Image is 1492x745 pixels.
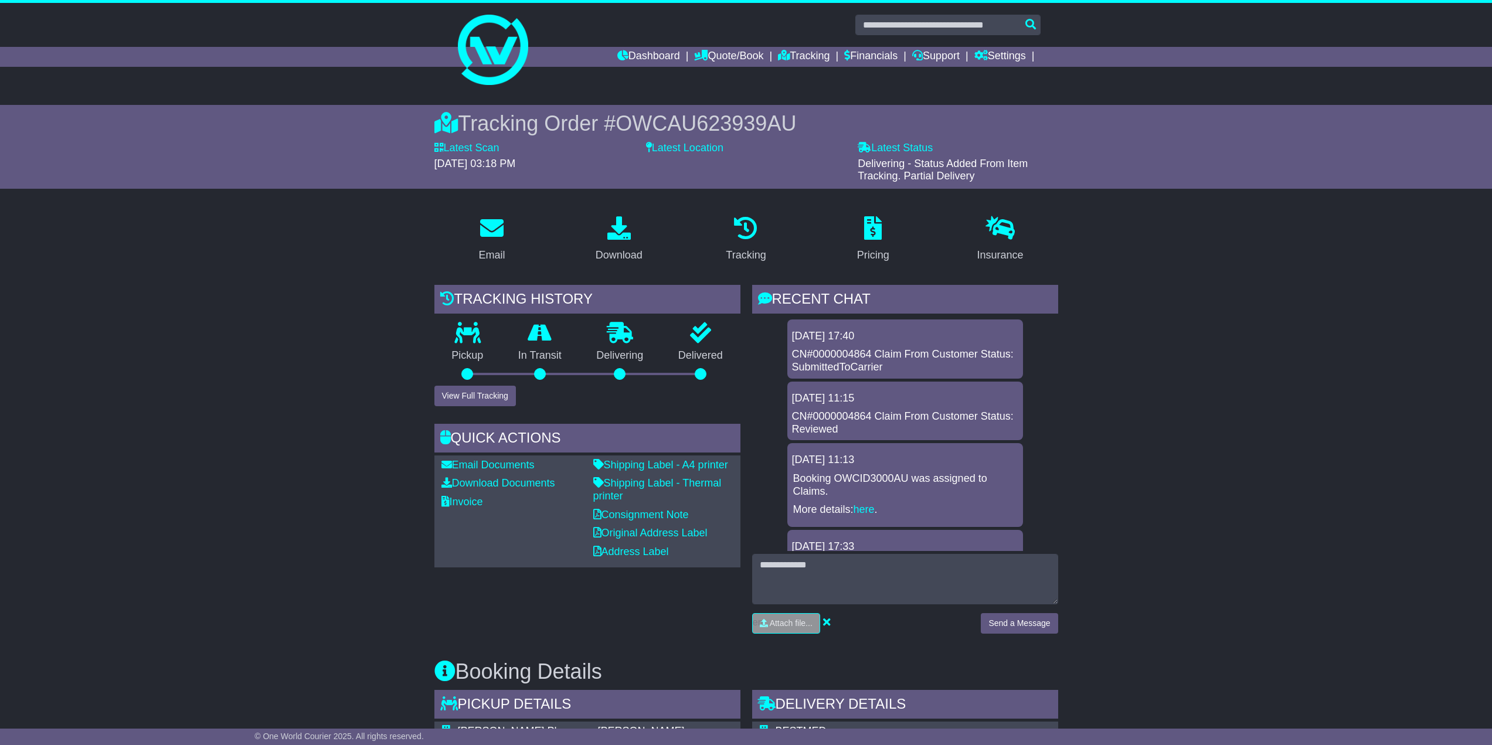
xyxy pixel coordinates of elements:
span: BESTMED [776,725,827,737]
div: Tracking Order # [434,111,1058,136]
h3: Booking Details [434,660,1058,683]
div: Quick Actions [434,424,740,455]
span: Delivering - Status Added From Item Tracking. Partial Delivery [858,158,1028,182]
label: Latest Scan [434,142,499,155]
span: © One World Courier 2025. All rights reserved. [254,732,424,741]
a: Pricing [849,212,897,267]
p: Booking OWCID3000AU was assigned to Claims. [793,472,1017,498]
div: [DATE] 17:40 [792,330,1018,343]
div: Delivery Details [752,690,1058,722]
a: Insurance [970,212,1031,267]
a: Address Label [593,546,669,557]
div: Tracking history [434,285,740,317]
div: [DATE] 17:33 [792,540,1018,553]
p: Pickup [434,349,501,362]
div: Insurance [977,247,1024,263]
p: Delivered [661,349,740,362]
a: Quote/Book [694,47,763,67]
div: CN#0000004864 Claim From Customer Status: Reviewed [792,410,1018,436]
a: Settings [974,47,1026,67]
div: Download [596,247,643,263]
a: Invoice [441,496,483,508]
a: Support [912,47,960,67]
div: Pickup Details [434,690,740,722]
span: [PERSON_NAME] Pharmacy [PERSON_NAME] [458,725,685,737]
label: Latest Status [858,142,933,155]
a: Dashboard [617,47,680,67]
button: Send a Message [981,613,1058,634]
span: [DATE] 03:18 PM [434,158,516,169]
a: Original Address Label [593,527,708,539]
p: Delivering [579,349,661,362]
a: Email Documents [441,459,535,471]
a: here [854,504,875,515]
a: Shipping Label - A4 printer [593,459,728,471]
a: Email [471,212,512,267]
div: Pricing [857,247,889,263]
a: Download [588,212,650,267]
label: Latest Location [646,142,723,155]
a: Consignment Note [593,509,689,521]
a: Shipping Label - Thermal printer [593,477,722,502]
div: CN#0000004864 Claim From Customer Status: SubmittedToCarrier [792,348,1018,373]
p: In Transit [501,349,579,362]
button: View Full Tracking [434,386,516,406]
span: OWCAU623939AU [616,111,796,135]
a: Download Documents [441,477,555,489]
a: Tracking [718,212,773,267]
div: Email [478,247,505,263]
div: [DATE] 11:13 [792,454,1018,467]
p: More details: . [793,504,1017,516]
div: RECENT CHAT [752,285,1058,317]
a: Financials [844,47,898,67]
div: [DATE] 11:15 [792,392,1018,405]
a: Tracking [778,47,830,67]
div: Tracking [726,247,766,263]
